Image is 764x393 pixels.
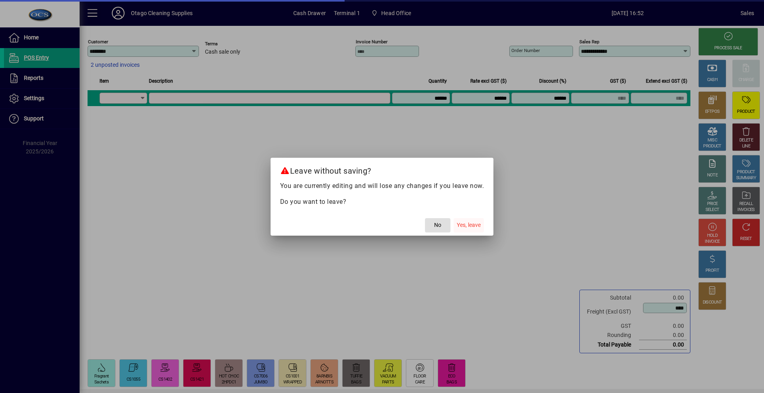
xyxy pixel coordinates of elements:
[271,158,494,181] h2: Leave without saving?
[280,197,484,207] p: Do you want to leave?
[425,218,450,232] button: No
[434,221,441,229] span: No
[280,181,484,191] p: You are currently editing and will lose any changes if you leave now.
[457,221,481,229] span: Yes, leave
[454,218,484,232] button: Yes, leave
